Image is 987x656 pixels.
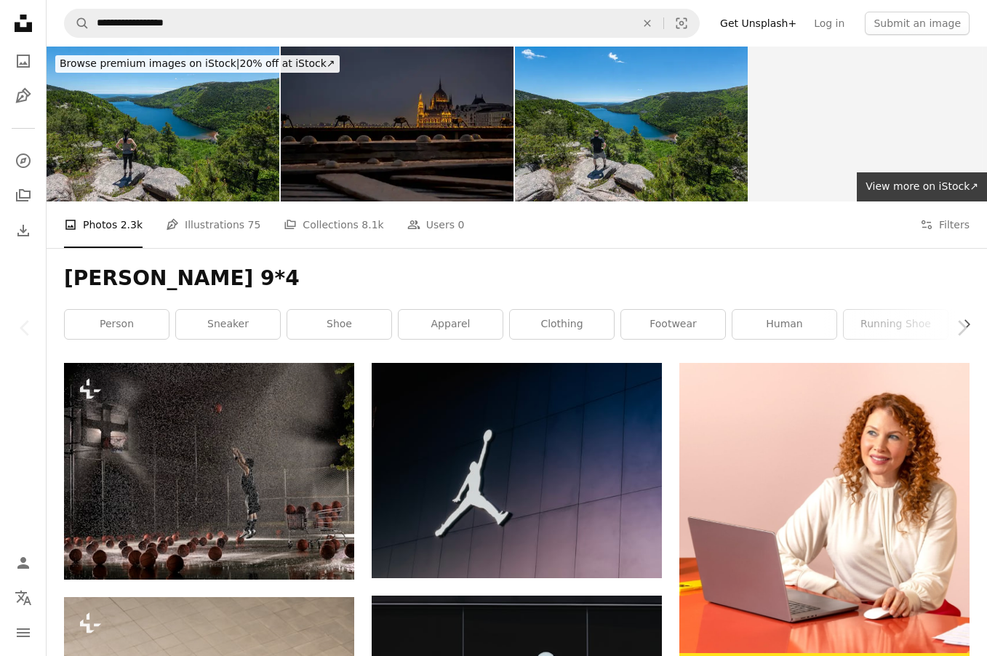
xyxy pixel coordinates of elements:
[60,57,239,69] span: Browse premium images on iStock |
[9,216,38,245] a: Download History
[47,47,279,201] img: Woman enjoying the view of Jordan Pond in Acadia National Park, Maine
[64,465,354,478] a: a person jumping in the air in front of a shopping cart
[64,9,700,38] form: Find visuals sitewide
[664,9,699,37] button: Visual search
[281,47,514,201] img: Budapest Parliament Building at Night
[9,548,38,577] a: Log in / Sign up
[248,217,261,233] span: 75
[515,47,748,201] img: Male hiker enjoying the view of Jordan Pond from a cliff
[857,172,987,201] a: View more on iStock↗
[287,310,391,339] a: shoe
[9,583,38,612] button: Language
[64,363,354,580] img: a person jumping in the air in front of a shopping cart
[631,9,663,37] button: Clear
[407,201,465,248] a: Users 0
[284,201,383,248] a: Collections 8.1k
[372,363,662,577] img: a silhouette of a basketball player jumping up into the air
[621,310,725,339] a: footwear
[64,265,970,292] h1: [PERSON_NAME] 9*4
[9,181,38,210] a: Collections
[865,12,970,35] button: Submit an image
[9,618,38,647] button: Menu
[9,81,38,111] a: Illustrations
[920,201,970,248] button: Filters
[372,463,662,476] a: a silhouette of a basketball player jumping up into the air
[9,47,38,76] a: Photos
[65,310,169,339] a: person
[65,9,89,37] button: Search Unsplash
[510,310,614,339] a: clothing
[47,47,348,81] a: Browse premium images on iStock|20% off at iStock↗
[805,12,853,35] a: Log in
[732,310,836,339] a: human
[361,217,383,233] span: 8.1k
[166,201,260,248] a: Illustrations 75
[866,180,978,192] span: View more on iStock ↗
[679,363,970,653] img: file-1722962837469-d5d3a3dee0c7image
[399,310,503,339] a: apparel
[60,57,335,69] span: 20% off at iStock ↗
[9,146,38,175] a: Explore
[457,217,464,233] span: 0
[176,310,280,339] a: sneaker
[844,310,948,339] a: running shoe
[711,12,805,35] a: Get Unsplash+
[936,258,987,398] a: Next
